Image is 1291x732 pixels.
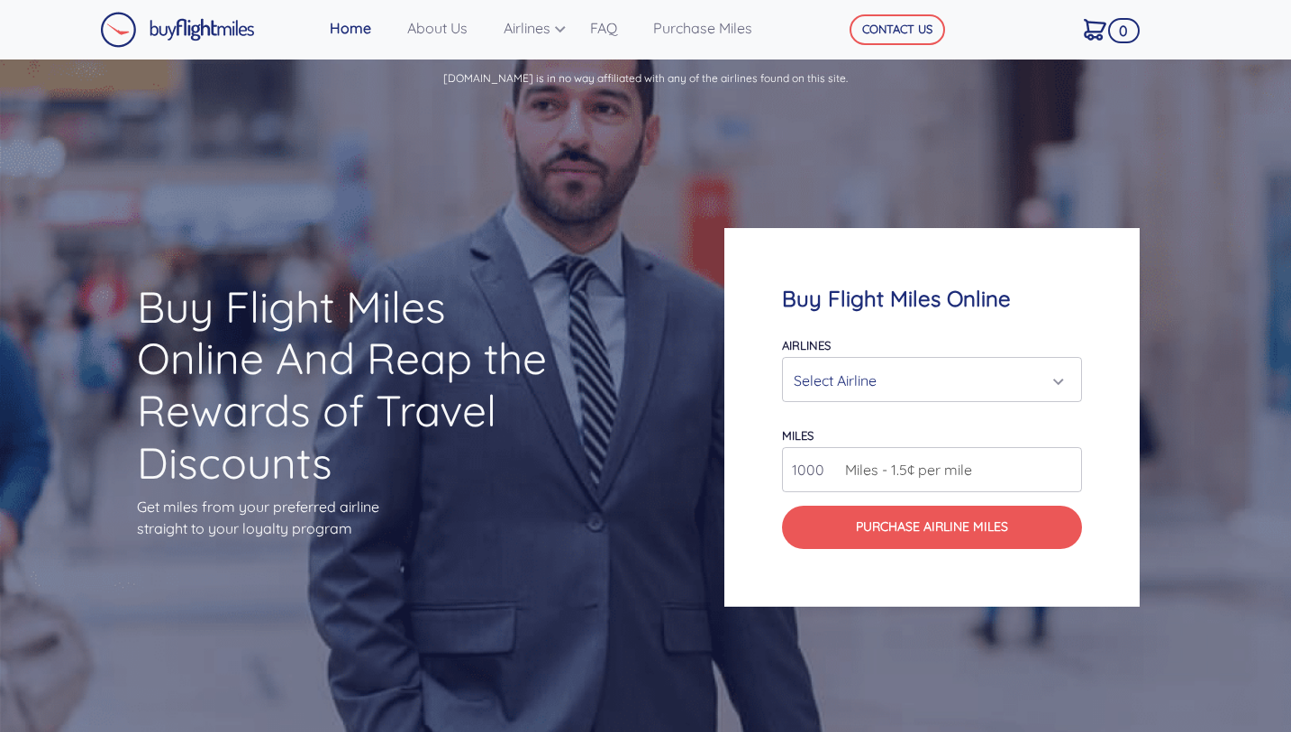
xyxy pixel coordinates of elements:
[137,496,567,539] p: Get miles from your preferred airline straight to your loyalty program
[782,428,814,443] label: miles
[1077,10,1132,48] a: 0
[782,506,1082,549] button: Purchase Airline Miles
[496,10,583,46] a: Airlines
[782,357,1082,402] button: Select Airline
[323,10,400,46] a: Home
[100,7,255,52] a: Buy Flight Miles Logo
[1108,18,1141,43] span: 0
[137,281,567,489] h1: Buy Flight Miles Online And Reap the Rewards of Travel Discounts
[794,363,1059,398] div: Select Airline
[400,10,496,46] a: About Us
[850,14,945,45] button: CONTACT US
[782,338,831,352] label: Airlines
[1084,19,1106,41] img: Cart
[782,286,1082,312] h4: Buy Flight Miles Online
[100,12,255,48] img: Buy Flight Miles Logo
[836,459,972,480] span: Miles - 1.5¢ per mile
[583,10,646,46] a: FAQ
[646,10,781,46] a: Purchase Miles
